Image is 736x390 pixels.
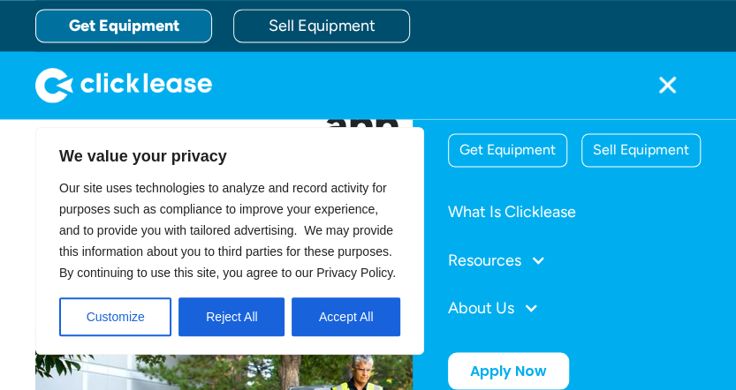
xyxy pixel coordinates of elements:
div: About Us [448,299,514,315]
button: Accept All [292,297,400,336]
a: Apply Now [448,352,569,389]
img: Clicklease logo [35,67,212,102]
div: We value your privacy [35,127,424,355]
div: Resources [448,243,701,276]
a: Sell Equipment [233,9,410,42]
span: Our site uses technologies to analyze and record activity for purposes such as compliance to impr... [59,181,396,280]
div: Sell Equipment [582,134,700,166]
a: home [35,67,212,102]
div: menu [634,51,701,118]
p: We value your privacy [59,146,400,167]
div: Get Equipment [449,134,566,166]
a: What Is Clicklease [448,195,701,229]
a: Get Equipment [35,9,212,42]
button: Customize [59,297,171,336]
div: Resources [448,251,521,267]
button: Reject All [178,297,285,336]
div: About Us [448,290,701,324]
